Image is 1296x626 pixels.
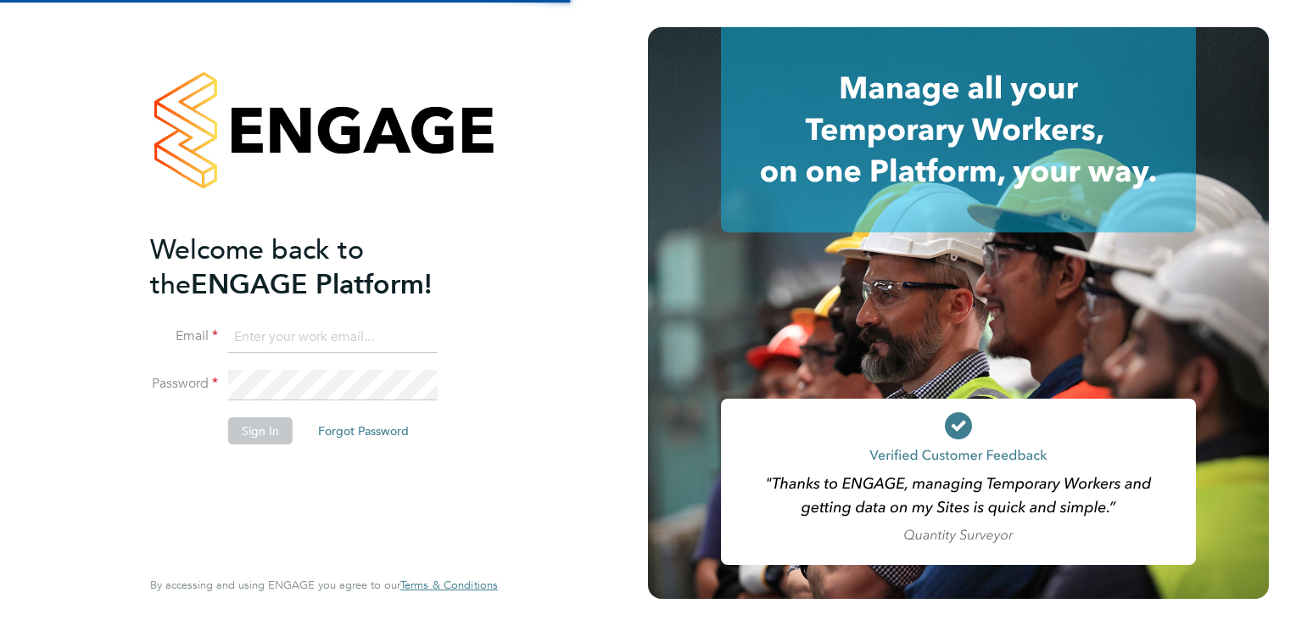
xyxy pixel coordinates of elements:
[400,578,498,592] a: Terms & Conditions
[150,233,364,301] span: Welcome back to the
[150,578,498,592] span: By accessing and using ENGAGE you agree to our
[150,232,481,302] h2: ENGAGE Platform!
[228,322,438,353] input: Enter your work email...
[150,375,218,393] label: Password
[400,578,498,592] span: Terms & Conditions
[304,417,422,444] button: Forgot Password
[150,327,218,345] label: Email
[228,417,293,444] button: Sign In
